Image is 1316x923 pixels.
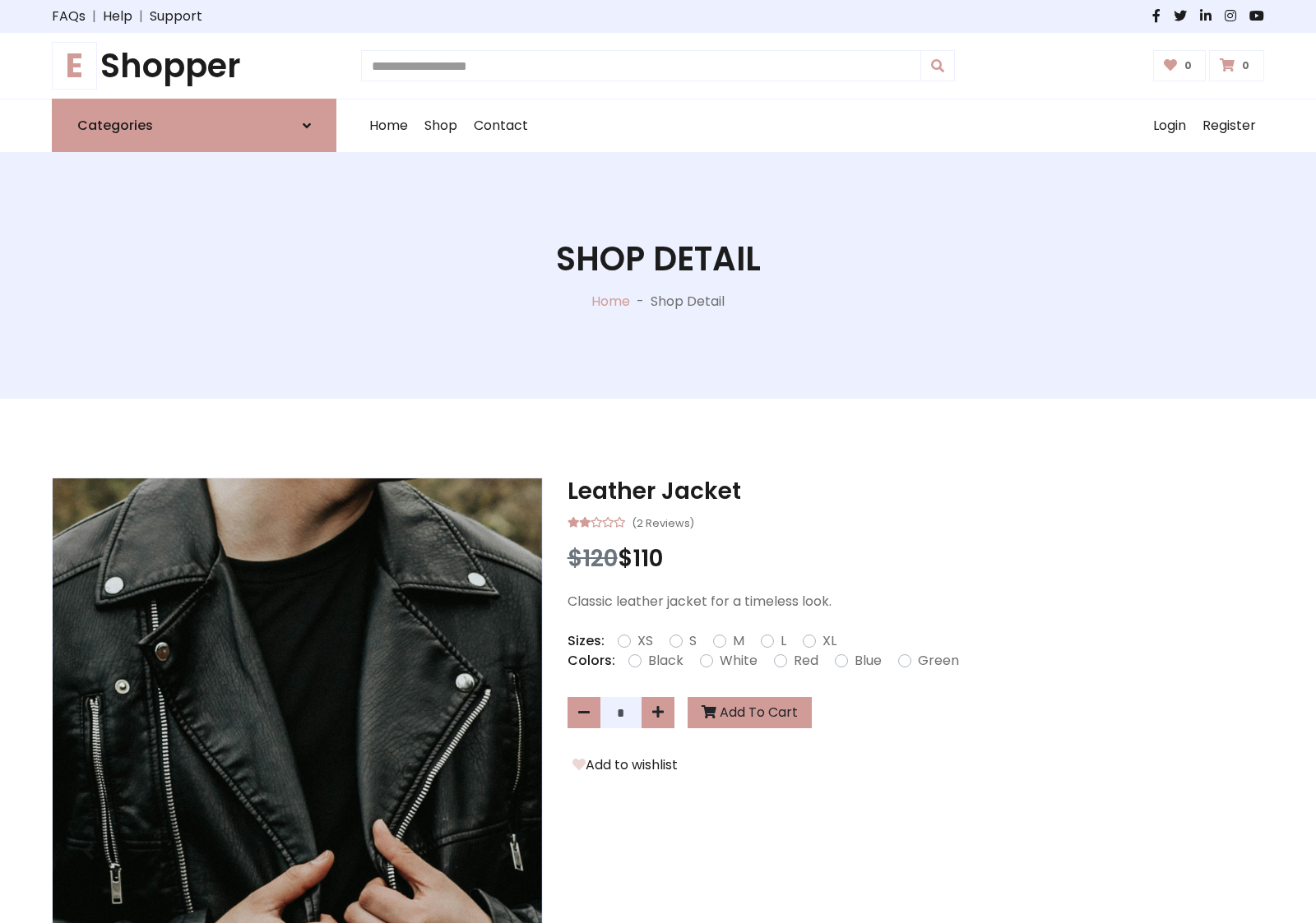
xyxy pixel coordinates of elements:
[1238,58,1253,73] span: 0
[688,697,812,728] button: Add To Cart
[568,651,615,671] p: Colors:
[52,46,336,85] h1: Shopper
[1153,50,1207,81] a: 0
[568,478,1264,505] h3: Leather Jacket
[52,46,336,85] a: EShopper
[630,292,651,312] p: -
[648,651,683,671] label: Black
[1194,99,1264,152] a: Register
[822,631,836,651] label: XL
[918,651,959,671] label: Green
[637,631,653,651] label: XS
[855,651,882,671] label: Blue
[361,99,416,152] a: Home
[1145,99,1194,152] a: Login
[103,7,132,26] a: Help
[416,99,466,152] a: Shop
[689,631,697,651] label: S
[52,99,336,152] a: Categories
[720,651,758,671] label: White
[568,545,1264,573] h3: $
[794,651,818,671] label: Red
[77,118,153,133] h6: Categories
[150,7,202,26] a: Support
[568,755,683,776] button: Add to wishlist
[568,542,618,575] span: $120
[781,631,786,651] label: L
[733,631,744,651] label: M
[466,99,536,152] a: Contact
[556,239,761,279] h1: Shop Detail
[86,7,103,26] span: |
[568,592,1264,611] p: Classic leather jacket for a timeless look.
[132,7,150,26] span: |
[568,631,605,651] p: Sizes:
[1180,58,1196,73] span: 0
[52,42,97,90] span: E
[1209,50,1264,81] a: 0
[591,292,630,311] a: Home
[633,542,663,575] span: 110
[632,512,694,532] small: (2 Reviews)
[52,7,86,26] a: FAQs
[651,292,725,312] p: Shop Detail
